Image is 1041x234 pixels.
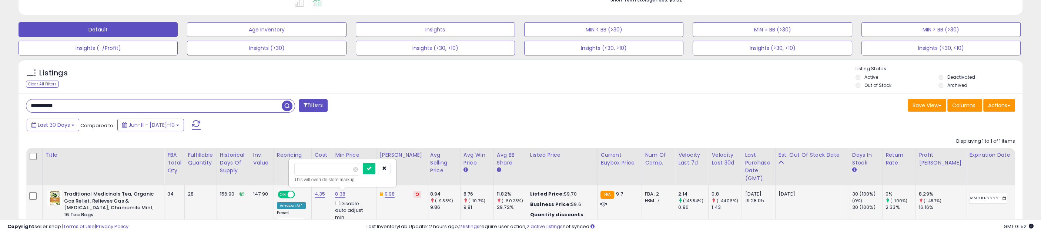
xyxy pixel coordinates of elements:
[969,151,1012,159] div: Expiration date
[63,223,95,230] a: Terms of Use
[463,151,491,167] div: Avg Win Price
[385,190,395,198] a: 9.98
[600,191,614,199] small: FBA
[919,191,966,197] div: 8.29%
[924,198,941,204] small: (-48.7%)
[335,151,373,159] div: Min Price
[530,191,592,197] div: $9.70
[886,191,916,197] div: 0%
[38,121,70,129] span: Last 30 Days
[430,151,457,174] div: Avg Selling Price
[864,74,878,80] label: Active
[530,201,592,208] div: $9.6
[645,191,669,197] div: FBA: 2
[530,201,571,208] b: Business Price:
[678,151,705,167] div: Velocity Last 7d
[220,191,244,197] div: 156.90
[983,99,1015,112] button: Actions
[678,204,708,211] div: 0.86
[530,211,583,218] b: Quantity discounts
[966,148,1015,185] th: CSV column name: cust_attr_1_Expiration date
[46,151,161,159] div: Title
[167,191,179,197] div: 34
[890,198,907,204] small: (-100%)
[19,22,178,37] button: Default
[645,151,672,167] div: Num of Comp.
[712,151,739,167] div: Velocity Last 30d
[852,151,879,167] div: Days In Stock
[947,74,975,80] label: Deactivated
[524,22,683,37] button: MIN < BB (>30)
[27,119,79,131] button: Last 30 Days
[861,41,1021,55] button: Insights (<30, <10)
[712,204,742,211] div: 1.43
[253,191,268,197] div: 147.90
[1004,223,1034,230] span: 2025-08-10 01:52 GMT
[315,151,329,159] div: Cost
[430,204,460,211] div: 9.86
[693,22,852,37] button: MIN = BB (>30)
[524,41,683,55] button: Insights (<30, >10)
[253,151,271,167] div: Inv. value
[779,191,843,197] p: [DATE]
[7,223,34,230] strong: Copyright
[526,223,563,230] a: 2 active listings
[39,68,68,78] h5: Listings
[497,191,527,197] div: 11.82%
[277,202,306,209] div: Amazon AI *
[497,151,524,167] div: Avg BB Share
[188,191,211,197] div: 28
[128,121,175,129] span: Jun-11 - [DATE]-10
[852,191,882,197] div: 30 (100%)
[712,191,742,197] div: 0.8
[335,199,371,221] div: Disable auto adjust min
[356,22,515,37] button: Insights
[852,204,882,211] div: 30 (100%)
[600,151,639,167] div: Current Buybox Price
[693,41,852,55] button: Insights (>30, <10)
[530,211,592,218] div: :
[947,82,967,88] label: Archived
[187,22,346,37] button: Age Inventory
[64,191,154,220] b: Traditional Medicinals Tea, Organic Gas Relief, Relieves Gas & [MEDICAL_DATA], Chamomile Mint, 16...
[947,99,982,112] button: Columns
[852,198,863,204] small: (0%)
[530,218,592,225] div: 5 Items, Price: $9.58
[430,191,460,197] div: 8.94
[463,204,493,211] div: 9.81
[919,151,963,167] div: Profit [PERSON_NAME]
[468,198,485,204] small: (-10.7%)
[678,191,708,197] div: 2.14
[19,41,178,55] button: Insights (-/Profit)
[886,204,916,211] div: 2.33%
[380,151,424,159] div: [PERSON_NAME]
[530,190,564,197] b: Listed Price:
[96,223,128,230] a: Privacy Policy
[26,81,59,88] div: Clear All Filters
[356,41,515,55] button: Insights (>30, >10)
[856,65,1022,72] p: Listing States:
[294,191,306,198] span: OFF
[502,198,523,204] small: (-60.23%)
[277,151,308,159] div: Repricing
[188,151,213,167] div: Fulfillable Quantity
[463,167,468,173] small: Avg Win Price.
[117,119,184,131] button: Jun-11 - [DATE]-10
[908,99,946,112] button: Save View
[7,223,128,230] div: seller snap | |
[435,198,453,204] small: (-9.33%)
[220,151,247,174] div: Historical Days Of Supply
[277,210,306,227] div: Preset:
[779,151,846,159] div: Est. Out Of Stock Date
[299,99,328,112] button: Filters
[315,190,325,198] a: 4.35
[366,223,1034,230] div: Last InventoryLab Update: 2 hours ago, require user action, not synced.
[463,191,493,197] div: 8.76
[80,122,114,129] span: Compared to:
[459,223,479,230] a: 2 listings
[956,138,1015,145] div: Displaying 1 to 1 of 1 items
[745,151,772,182] div: Last Purchase Date (GMT)
[645,197,669,204] div: FBM: 7
[864,82,891,88] label: Out of Stock
[167,151,181,174] div: FBA Total Qty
